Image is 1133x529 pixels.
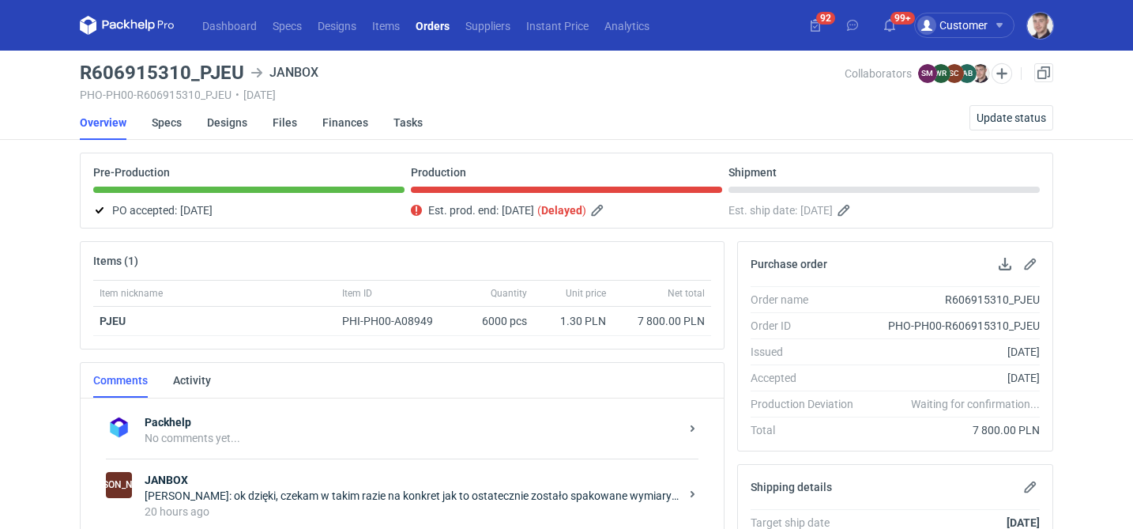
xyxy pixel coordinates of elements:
[619,313,705,329] div: 7 800.00 PLN
[866,318,1040,334] div: PHO-PH00-R606915310_PJEU
[945,64,964,83] figcaption: SC
[518,16,597,35] a: Instant Price
[173,363,211,398] a: Activity
[93,166,170,179] p: Pre-Production
[800,201,833,220] span: [DATE]
[992,63,1012,84] button: Edit collaborators
[1007,516,1040,529] strong: [DATE]
[265,16,310,35] a: Specs
[877,13,902,38] button: 99+
[866,370,1040,386] div: [DATE]
[342,287,372,300] span: Item ID
[106,472,132,498] figcaption: [PERSON_NAME]
[1034,63,1053,82] a: Duplicate
[100,315,126,327] a: PJEU
[80,105,126,140] a: Overview
[996,255,1014,274] button: Download PO
[911,396,1040,412] em: Waiting for confirmation...
[80,16,175,35] svg: Packhelp Pro
[751,481,832,493] h2: Shipping details
[273,105,297,140] a: Files
[342,313,448,329] div: PHI-PH00-A08949
[803,13,828,38] button: 92
[106,472,132,498] div: JANBOX
[751,292,866,308] div: Order name
[866,344,1040,360] div: [DATE]
[541,204,582,217] strong: Delayed
[235,89,239,101] span: •
[1021,478,1040,497] button: Edit shipping details
[668,287,705,300] span: Net total
[751,370,866,386] div: Accepted
[408,16,457,35] a: Orders
[751,344,866,360] div: Issued
[364,16,408,35] a: Items
[866,422,1040,438] div: 7 800.00 PLN
[751,422,866,438] div: Total
[597,16,657,35] a: Analytics
[1027,13,1053,39] img: Maciej Sikora
[728,166,777,179] p: Shipment
[106,414,132,440] img: Packhelp
[411,201,722,220] div: Est. prod. end:
[93,201,405,220] div: PO accepted:
[194,16,265,35] a: Dashboard
[845,67,912,80] span: Collaborators
[145,430,679,446] div: No comments yet...
[914,13,1027,38] button: Customer
[310,16,364,35] a: Designs
[250,63,318,82] div: JANBOX
[751,318,866,334] div: Order ID
[836,201,855,220] button: Edit estimated shipping date
[977,112,1046,123] span: Update status
[589,201,608,220] button: Edit estimated production end date
[145,488,679,504] div: [PERSON_NAME]: ok dzięki, czekam w takim razie na konkret jak to ostatecznie zostało spakowane wy...
[502,201,534,220] span: [DATE]
[145,414,679,430] strong: Packhelp
[866,292,1040,308] div: R606915310_PJEU
[207,105,247,140] a: Designs
[411,166,466,179] p: Production
[93,363,148,398] a: Comments
[958,64,977,83] figcaption: AB
[80,63,244,82] h3: R606915310_PJEU
[969,105,1053,130] button: Update status
[751,258,827,270] h2: Purchase order
[932,64,950,83] figcaption: WR
[971,64,990,83] img: Maciej Sikora
[751,396,866,412] div: Production Deviation
[728,201,1040,220] div: Est. ship date:
[540,313,606,329] div: 1.30 PLN
[145,504,679,520] div: 20 hours ago
[152,105,182,140] a: Specs
[917,16,988,35] div: Customer
[566,287,606,300] span: Unit price
[80,89,845,101] div: PHO-PH00-R606915310_PJEU [DATE]
[918,64,937,83] figcaption: SM
[491,287,527,300] span: Quantity
[454,307,533,336] div: 6000 pcs
[180,201,213,220] span: [DATE]
[322,105,368,140] a: Finances
[100,287,163,300] span: Item nickname
[145,472,679,488] strong: JANBOX
[93,255,138,267] h2: Items (1)
[582,204,586,217] em: )
[1021,255,1040,274] button: Edit purchase order
[537,204,541,217] em: (
[393,105,423,140] a: Tasks
[457,16,518,35] a: Suppliers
